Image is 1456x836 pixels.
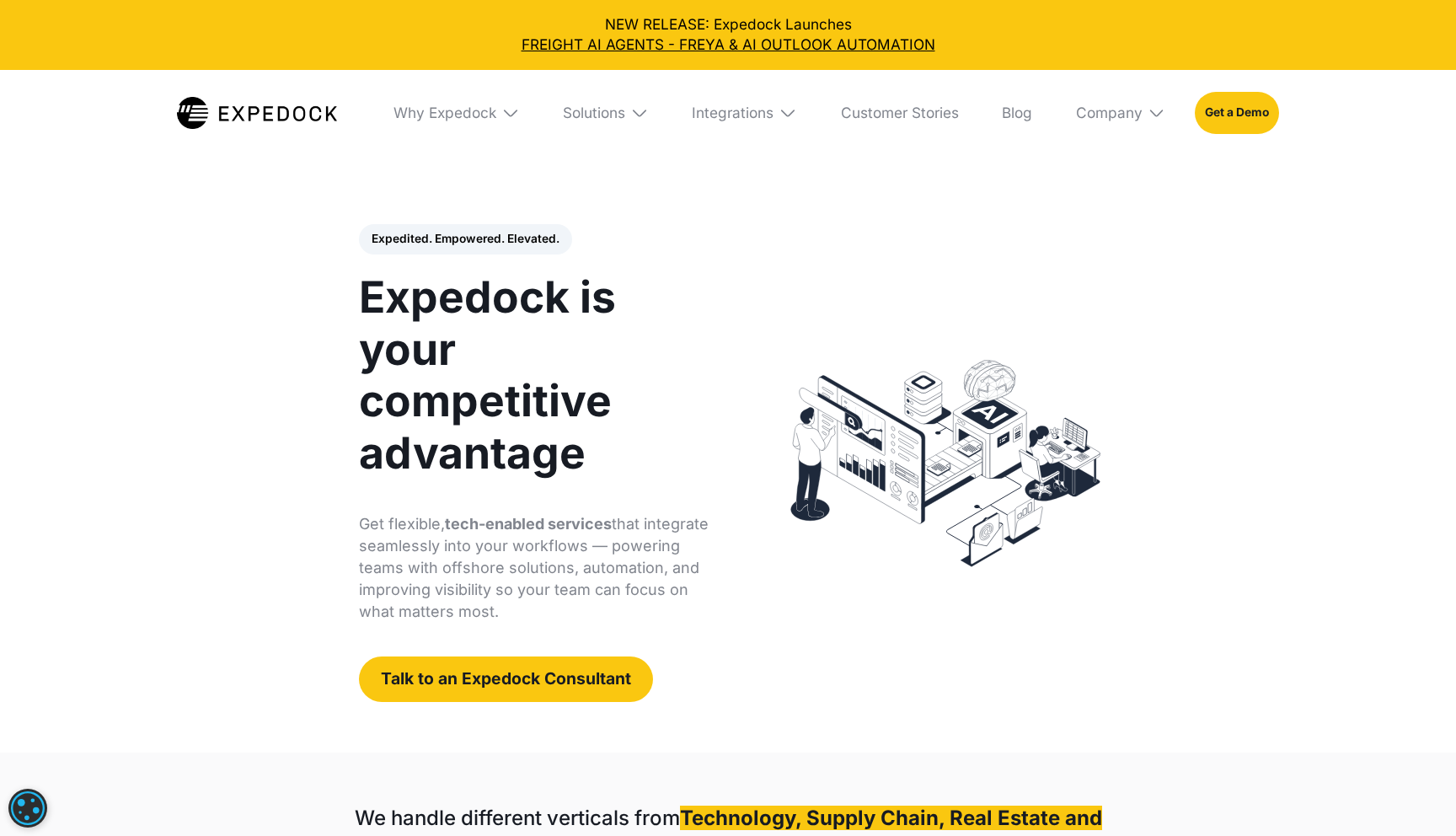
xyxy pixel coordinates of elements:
[359,656,653,702] a: Talk to an Expedock Consultant
[692,104,773,122] div: Integrations
[1195,92,1279,134] a: Get a Demo
[445,515,612,533] strong: tech-enabled services
[359,513,713,623] p: Get flexible, that integrate seamlessly into your workflows — powering teams with offshore soluti...
[563,104,625,122] div: Solutions
[359,271,713,480] h1: Expedock is your competitive advantage
[14,35,1442,55] a: FREIGHT AI AGENTS - FREYA & AI OUTLOOK AUTOMATION
[988,70,1046,157] a: Blog
[1167,654,1456,836] div: Widget de chat
[1061,70,1180,157] div: Company
[1076,104,1143,122] div: Company
[379,70,534,157] div: Why Expedock
[1167,654,1456,836] iframe: Chat Widget
[393,104,496,122] div: Why Expedock
[826,70,972,157] a: Customer Stories
[549,70,663,157] div: Solutions
[355,806,680,830] strong: We handle different verticals from
[14,14,1442,55] div: NEW RELEASE: Expedock Launches
[677,70,811,157] div: Integrations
